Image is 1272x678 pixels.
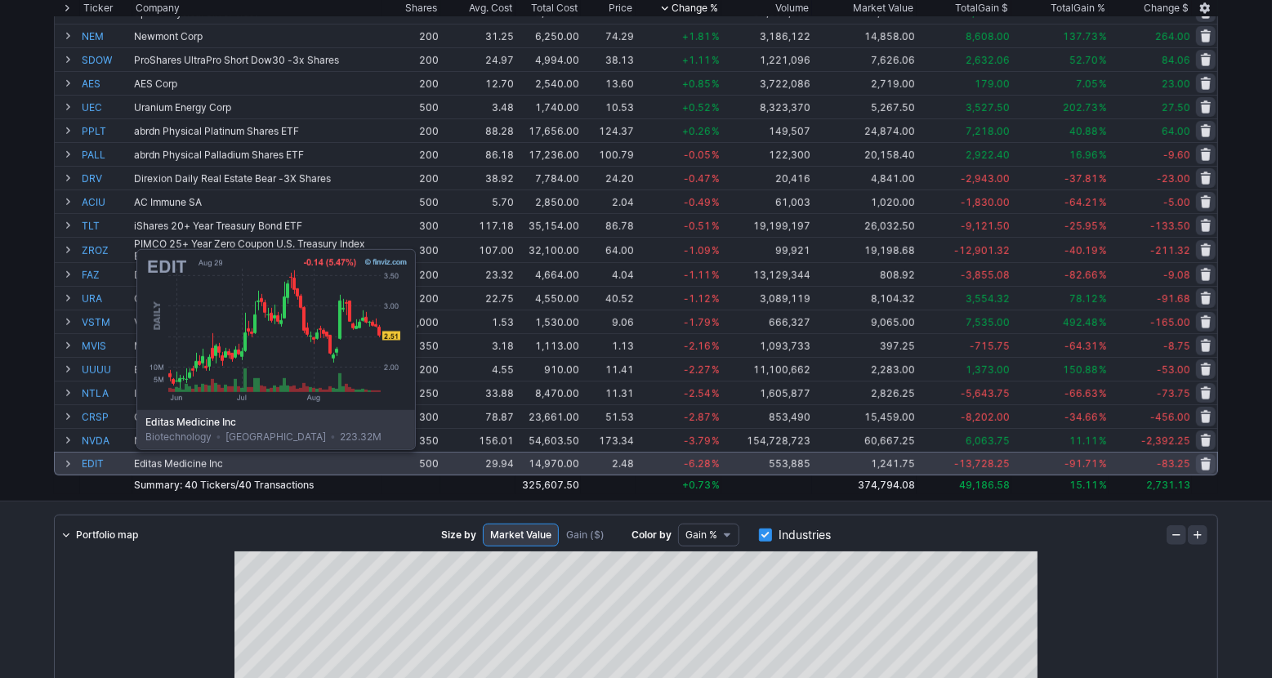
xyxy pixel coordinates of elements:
span: -8,202.00 [961,411,1010,423]
span: -2.54 [684,387,711,399]
span: 11.11 [1069,435,1098,447]
span: % [712,30,720,42]
td: 500 [382,190,440,213]
span: 7,535.00 [966,316,1010,328]
span: 264.00 [1155,30,1190,42]
td: 200 [382,118,440,142]
span: 492.48 [1063,316,1098,328]
div: NVIDIA Corp [134,435,380,447]
span: 16.96 [1069,149,1098,161]
td: 2,719.00 [812,71,917,95]
span: -2.27 [684,364,711,376]
span: % [712,435,720,447]
span: % [1099,457,1107,470]
td: 7,784.00 [515,166,581,190]
span: -211.32 [1150,244,1190,256]
span: -73.75 [1157,387,1190,399]
a: EDIT [82,453,131,475]
span: -9,121.50 [961,220,1010,232]
a: PPLT [82,119,131,142]
td: 14,858.00 [812,24,917,47]
div: ProShares UltraPro Short Dow30 -3x Shares [134,54,380,66]
span: -2,392.25 [1141,435,1190,447]
span: % [1099,149,1107,161]
td: 1,241.75 [812,452,917,475]
div: AC Immune SA [134,196,380,208]
td: 3,722,086 [721,71,813,95]
td: 20,158.40 [812,142,917,166]
span: Tickers [185,479,235,491]
td: 74.29 [581,24,636,47]
td: 17,656.00 [515,118,581,142]
a: FAZ [82,263,131,286]
span: 8,608.00 [966,30,1010,42]
span: 23.00 [1162,78,1190,90]
span: Portfolio map [76,527,138,543]
td: 9,065.00 [812,310,917,333]
span: Transactions [239,479,314,491]
span: -2.16 [684,340,711,352]
span: -23.00 [1157,172,1190,185]
div: CRISPR Therapeutics AG [134,411,380,423]
span: % [1099,220,1107,232]
span: -64.21 [1064,196,1098,208]
div: PIMCO 25+ Year Zero Coupon U.S. Treasury Index ETF [134,238,380,262]
span: 2,922.40 [966,149,1010,161]
span: -165.00 [1150,316,1190,328]
span: % [712,101,720,114]
span: -456.00 [1150,411,1190,423]
span: -83.25 [1157,457,1190,470]
td: 24.97 [440,47,515,71]
td: 1,740.00 [515,95,581,118]
td: 808.92 [812,262,917,286]
span: 84.06 [1162,54,1190,66]
a: DRV [82,167,131,190]
td: 5.70 [440,190,515,213]
span: -2.87 [684,411,711,423]
span: % [1099,172,1107,185]
span: % [712,244,720,256]
span: -1,830.00 [961,196,1010,208]
td: 300 [382,237,440,262]
div: Direxion Daily Real Estate Bear -3X Shares [134,172,380,185]
td: 23,661.00 [515,404,581,428]
span: 52.70 [1069,54,1098,66]
span: -0.49 [684,196,711,208]
a: PALL [82,143,131,166]
td: 100.79 [581,142,636,166]
span: 2,632.06 [966,54,1010,66]
td: 200 [382,71,440,95]
span: 202.73 [1063,101,1098,114]
div: Microvision Inc [134,340,380,352]
td: 8,470.00 [515,381,581,404]
span: 15.11 [1069,479,1098,491]
td: 4,841.00 [812,166,917,190]
td: 10.53 [581,95,636,118]
span: % [1099,30,1107,42]
td: 6,250.00 [515,24,581,47]
span: % [1099,78,1107,90]
a: Market Value [483,524,559,546]
span: +0.73 [682,479,711,491]
td: 38.13 [581,47,636,71]
span: 1,373.00 [966,364,1010,376]
td: 1,221,096 [721,47,813,71]
td: 88.28 [440,118,515,142]
span: 150.88 [1063,364,1098,376]
td: 200 [382,166,440,190]
span: Size by [441,527,476,543]
span: % [712,125,720,137]
div: Verastem Inc [134,316,380,328]
span: +0.52 [682,101,711,114]
span: 78.12 [1069,292,1098,305]
span: 3,527.50 [966,101,1010,114]
span: 3,554.32 [966,292,1010,305]
div: Newmont Corp [134,30,380,42]
td: 19,198.68 [812,237,917,262]
td: 60,667.25 [812,428,917,452]
td: 500 [382,452,440,475]
span: 6,063.75 [966,435,1010,447]
td: 54,603.50 [515,428,581,452]
a: UEC [82,96,131,118]
span: % [712,292,720,305]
